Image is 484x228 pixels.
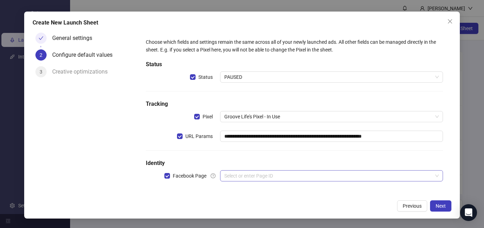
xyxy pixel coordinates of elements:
span: Next [436,203,446,209]
h5: Tracking [146,100,443,108]
button: Next [430,200,451,212]
button: Previous [397,200,427,212]
div: Create New Launch Sheet [33,19,451,27]
div: Creative optimizations [52,66,113,77]
div: Open Intercom Messenger [460,204,477,221]
span: question-circle [211,173,216,178]
h5: Identity [146,159,443,167]
span: Pixel [200,113,216,120]
span: close [447,19,453,24]
span: Status [196,73,216,81]
span: 3 [40,69,42,75]
span: check [39,36,43,41]
span: Previous [403,203,422,209]
div: Choose which fields and settings remain the same across all of your newly launched ads. All other... [146,38,443,54]
div: General settings [52,33,98,44]
span: PAUSED [224,72,439,82]
span: Facebook Page [170,172,209,180]
button: Close [444,16,456,27]
span: URL Params [183,132,216,140]
h5: Status [146,60,443,69]
span: 2 [40,52,42,58]
div: Configure default values [52,49,118,61]
span: Groove Life's Pixel - In Use [224,111,439,122]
